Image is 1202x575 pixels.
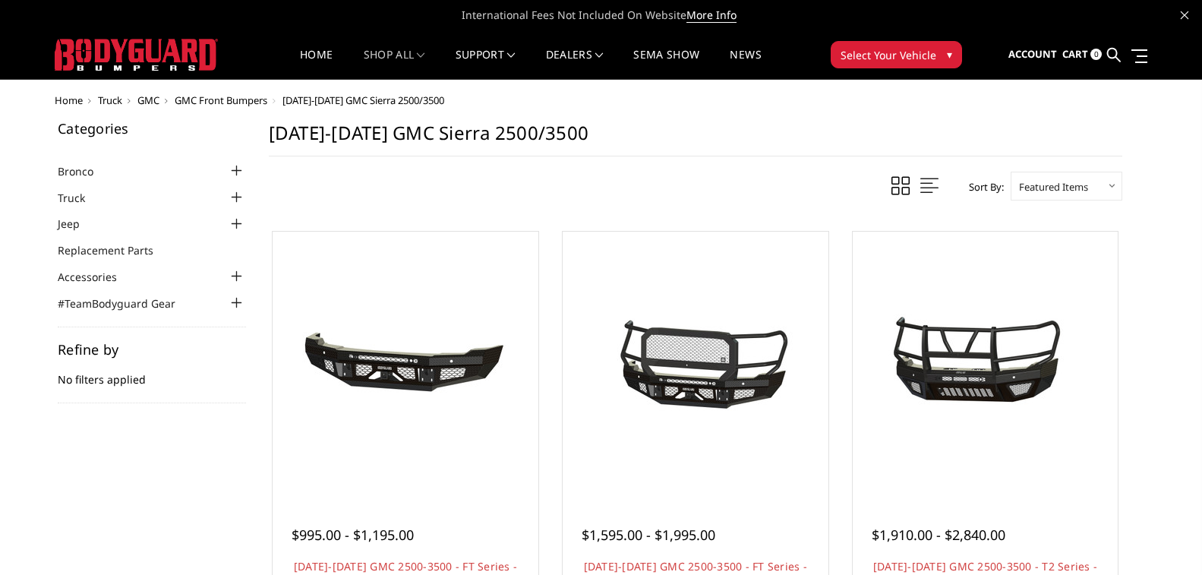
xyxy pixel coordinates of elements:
[55,93,83,107] a: Home
[1008,47,1057,61] span: Account
[58,163,112,179] a: Bronco
[730,49,761,79] a: News
[857,235,1115,494] a: 2024-2025 GMC 2500-3500 - T2 Series - Extreme Front Bumper (receiver or winch) 2024-2025 GMC 2500...
[58,190,104,206] a: Truck
[1062,34,1102,75] a: Cart 0
[58,216,99,232] a: Jeep
[456,49,516,79] a: Support
[98,93,122,107] a: Truck
[276,235,535,494] a: 2024-2025 GMC 2500-3500 - FT Series - Base Front Bumper 2024-2025 GMC 2500-3500 - FT Series - Bas...
[841,47,936,63] span: Select Your Vehicle
[633,49,699,79] a: SEMA Show
[58,343,246,403] div: No filters applied
[1090,49,1102,60] span: 0
[58,122,246,135] h5: Categories
[137,93,159,107] a: GMC
[566,235,825,494] a: 2024-2025 GMC 2500-3500 - FT Series - Extreme Front Bumper 2024-2025 GMC 2500-3500 - FT Series - ...
[831,41,962,68] button: Select Your Vehicle
[872,526,1005,544] span: $1,910.00 - $2,840.00
[582,526,715,544] span: $1,595.00 - $1,995.00
[947,46,952,62] span: ▾
[269,122,1122,156] h1: [DATE]-[DATE] GMC Sierra 2500/3500
[58,295,194,311] a: #TeamBodyguard Gear
[686,8,737,23] a: More Info
[55,39,218,71] img: BODYGUARD BUMPERS
[58,242,172,258] a: Replacement Parts
[961,175,1004,198] label: Sort By:
[175,93,267,107] a: GMC Front Bumpers
[58,343,246,356] h5: Refine by
[1008,34,1057,75] a: Account
[292,526,414,544] span: $995.00 - $1,195.00
[58,269,136,285] a: Accessories
[1062,47,1088,61] span: Cart
[546,49,604,79] a: Dealers
[300,49,333,79] a: Home
[364,49,425,79] a: shop all
[282,93,444,107] span: [DATE]-[DATE] GMC Sierra 2500/3500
